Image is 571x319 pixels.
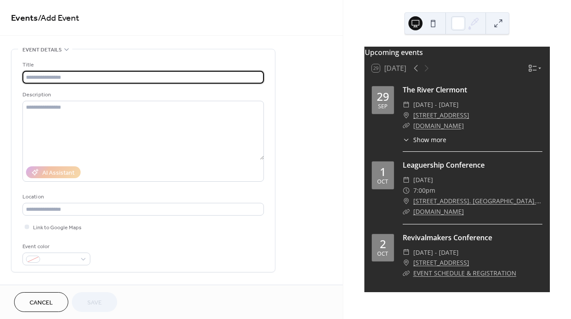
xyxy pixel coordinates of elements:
[403,110,410,121] div: ​
[403,85,467,95] a: The River Clermont
[413,257,469,268] a: [STREET_ADDRESS]
[403,247,410,258] div: ​
[380,238,386,249] div: 2
[403,206,410,217] div: ​
[403,160,485,170] a: Leaguership Conference
[403,135,410,144] div: ​
[413,269,516,277] a: EVENT SCHEDULE & REGISTRATION
[413,185,435,196] span: 7:00pm
[403,233,492,242] a: Revivalmakers Conference
[38,10,79,27] span: / Add Event
[11,10,38,27] a: Events
[22,60,262,70] div: Title
[413,196,542,206] a: [STREET_ADDRESS]. [GEOGRAPHIC_DATA]. IN 46241
[365,47,549,58] div: Upcoming events
[403,121,410,131] div: ​
[30,298,53,308] span: Cancel
[33,223,82,232] span: Link to Google Maps
[403,99,410,110] div: ​
[377,179,388,185] div: Oct
[378,104,388,110] div: Sep
[403,257,410,268] div: ​
[413,175,433,185] span: [DATE]
[403,135,446,144] button: ​Show more
[22,242,89,251] div: Event color
[22,192,262,202] div: Location
[22,90,262,99] div: Description
[413,207,464,216] a: [DOMAIN_NAME]
[403,175,410,185] div: ​
[413,99,459,110] span: [DATE] - [DATE]
[413,135,446,144] span: Show more
[413,247,459,258] span: [DATE] - [DATE]
[403,268,410,279] div: ​
[22,45,62,55] span: Event details
[377,251,388,257] div: Oct
[377,91,389,102] div: 29
[380,166,386,177] div: 1
[413,121,464,130] a: [DOMAIN_NAME]
[22,283,62,292] span: Date and time
[14,292,68,312] button: Cancel
[403,185,410,196] div: ​
[403,196,410,206] div: ​
[413,110,469,121] a: [STREET_ADDRESS]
